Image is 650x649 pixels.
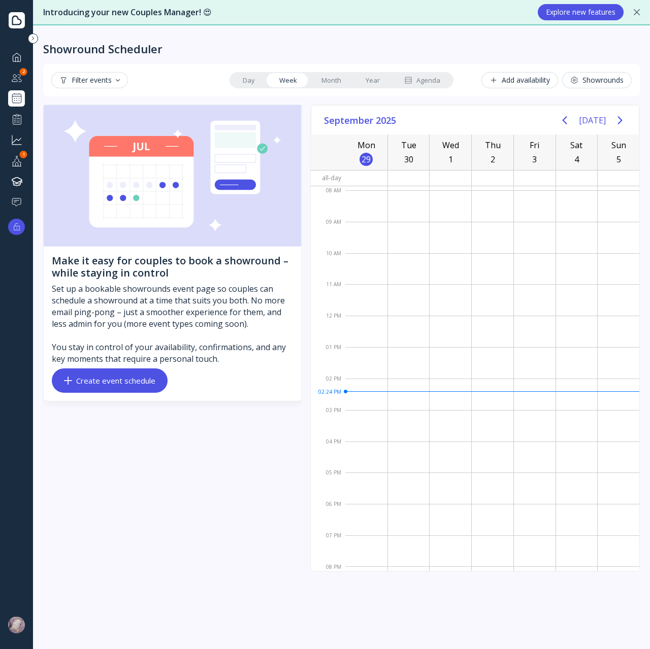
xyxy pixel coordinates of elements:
button: September2025 [320,111,402,129]
button: Next page [610,110,630,130]
button: [DATE] [579,111,606,129]
div: Thu [472,138,513,152]
div: 2 [20,68,27,76]
a: Month [309,73,353,87]
a: Year [353,73,392,87]
div: 5 [612,153,625,166]
div: 06 PM [311,499,345,530]
button: Upgrade options [8,219,25,235]
div: Agenda [404,76,440,85]
div: Sat [556,138,598,152]
div: 05 PM [311,467,345,499]
div: 03 PM [311,405,345,436]
a: Week [267,73,309,87]
div: Introducing your new Couples Manager! 😍 [43,7,528,18]
div: Your profile [8,152,25,169]
div: 07 PM [311,530,345,562]
div: Filter events [59,76,120,84]
div: 29 [360,153,373,166]
div: Fri [514,138,556,152]
button: Create event schedule [52,368,168,393]
div: 1 [20,151,27,158]
div: Add availability [490,76,550,84]
a: Knowledge hub [8,173,25,190]
a: Day [231,73,267,87]
a: Showrounds Scheduler [8,90,25,107]
span: 2025 [376,111,399,129]
h5: Make it easy for couples to book a showround – while staying in control [52,255,294,279]
a: Grow your business [8,131,25,148]
a: Dashboard [8,49,25,65]
button: Explore new features [538,4,624,20]
button: Showrounds [562,72,632,88]
div: 4 [570,153,583,166]
div: Showround Scheduler [43,42,162,56]
div: 04 PM [311,436,345,468]
div: 08 AM [311,185,345,217]
div: 11 AM [311,279,345,311]
div: Create event schedule [64,377,155,385]
div: Couples manager [8,70,25,86]
a: Couples manager2 [8,70,25,86]
div: 12 PM [311,311,345,342]
div: 08 PM [311,562,345,572]
div: All-day [311,170,345,185]
button: Add availability [481,72,558,88]
div: 09 AM [311,217,345,248]
div: Mon [345,138,387,152]
div: Tue [388,138,430,152]
div: Sun [598,138,639,152]
div: 3 [528,153,541,166]
button: Filter events [51,72,128,88]
div: 01 PM [311,342,345,373]
span: September [324,111,376,129]
button: Previous page [555,110,575,130]
div: 02 PM [311,373,345,405]
div: 1 [444,153,457,166]
a: Performance [8,111,25,127]
div: Showrounds [570,76,624,84]
div: 2 [486,153,499,166]
div: Explore new features [546,8,615,16]
iframe: Chat Widget [599,600,650,649]
div: Set up a bookable showrounds event page so couples can schedule a showround at a time that suits ... [52,283,294,364]
div: 10 AM [311,248,345,280]
div: Wed [430,138,471,152]
div: 30 [402,153,415,166]
a: Your profile1 [8,152,25,169]
a: Help & support [8,194,25,211]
